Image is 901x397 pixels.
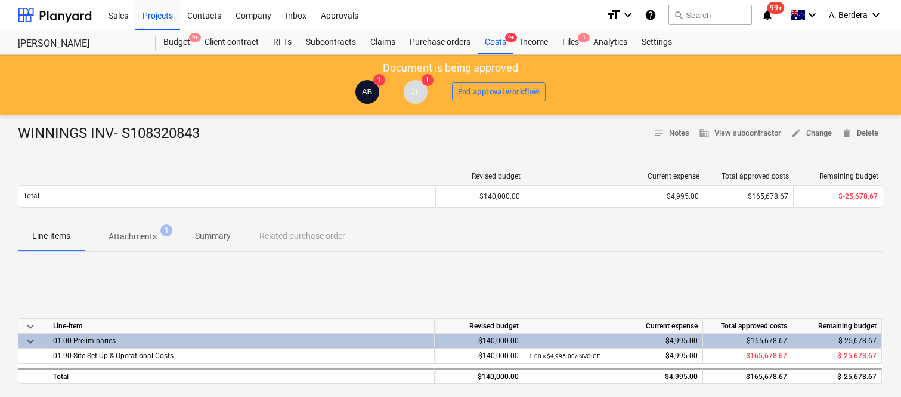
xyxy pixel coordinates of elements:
[786,124,837,143] button: Change
[156,30,197,54] a: Budget9+
[18,38,142,50] div: [PERSON_NAME]
[529,334,698,349] div: $4,995.00
[48,319,435,334] div: Line-item
[362,87,373,96] span: AB
[709,172,789,180] div: Total approved costs
[411,87,420,96] span: JL
[435,319,524,334] div: Revised budget
[299,30,363,54] a: Subcontracts
[704,187,793,206] div: $165,678.67
[838,192,878,201] span: $-25,678.67
[402,30,478,54] a: Purchase orders
[649,124,694,143] button: Notes
[699,128,710,139] span: business
[792,334,882,349] div: $-25,678.67
[841,127,878,140] span: Delete
[435,187,525,206] div: $140,000.00
[841,128,852,139] span: delete
[791,127,832,140] span: Change
[530,172,699,180] div: Current expense
[156,30,197,54] div: Budget
[452,82,546,101] button: End approval workflow
[829,10,868,20] span: A. Berdera
[694,124,786,143] button: View subcontractor
[478,30,513,54] div: Costs
[189,33,201,42] span: 9+
[383,61,518,75] p: Document is being approved
[32,230,70,242] p: Line-items
[792,368,882,383] div: $-25,678.67
[645,8,657,22] i: Knowledge base
[404,80,428,104] div: Joseph Licastro
[109,230,157,243] p: Attachments
[634,30,679,54] a: Settings
[654,127,689,140] span: Notes
[422,74,434,86] span: 1
[160,224,172,236] span: 1
[668,5,752,25] button: Search
[435,349,524,364] div: $140,000.00
[53,334,429,348] div: 01.00 Preliminaries
[792,319,882,334] div: Remaining budget
[699,127,781,140] span: View subcontractor
[195,230,231,242] p: Summary
[837,124,883,143] button: Delete
[48,368,435,383] div: Total
[53,352,174,360] span: 01.90 Site Set Up & Operational Costs
[798,172,878,180] div: Remaining budget
[266,30,299,54] a: RFTs
[837,352,877,360] span: $-25,678.67
[805,8,819,22] i: keyboard_arrow_down
[746,352,787,360] span: $165,678.67
[435,368,524,383] div: $140,000.00
[529,349,698,364] div: $4,995.00
[869,8,883,22] i: keyboard_arrow_down
[363,30,402,54] a: Claims
[578,33,590,42] span: 1
[555,30,586,54] a: Files1
[703,319,792,334] div: Total approved costs
[586,30,634,54] a: Analytics
[355,80,379,104] div: Alberto Berdera
[23,319,38,334] span: keyboard_arrow_down
[478,30,513,54] a: Costs9+
[555,30,586,54] div: Files
[703,368,792,383] div: $165,678.67
[621,8,635,22] i: keyboard_arrow_down
[791,128,801,139] span: edit
[18,124,209,143] div: WINNINGS INV- S108320843
[761,8,773,22] i: notifications
[529,353,600,359] small: 1.00 × $4,995.00 / INVOICE
[674,10,683,20] span: search
[441,172,521,180] div: Revised budget
[654,128,664,139] span: notes
[373,74,385,86] span: 1
[458,85,540,99] div: End approval workflow
[23,191,39,201] p: Total
[606,8,621,22] i: format_size
[505,33,517,42] span: 9+
[23,334,38,349] span: keyboard_arrow_down
[524,319,703,334] div: Current expense
[703,334,792,349] div: $165,678.67
[435,334,524,349] div: $140,000.00
[841,340,901,397] iframe: Chat Widget
[767,2,785,14] span: 99+
[513,30,555,54] a: Income
[197,30,266,54] a: Client contract
[529,370,698,384] div: $4,995.00
[530,192,699,201] div: $4,995.00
